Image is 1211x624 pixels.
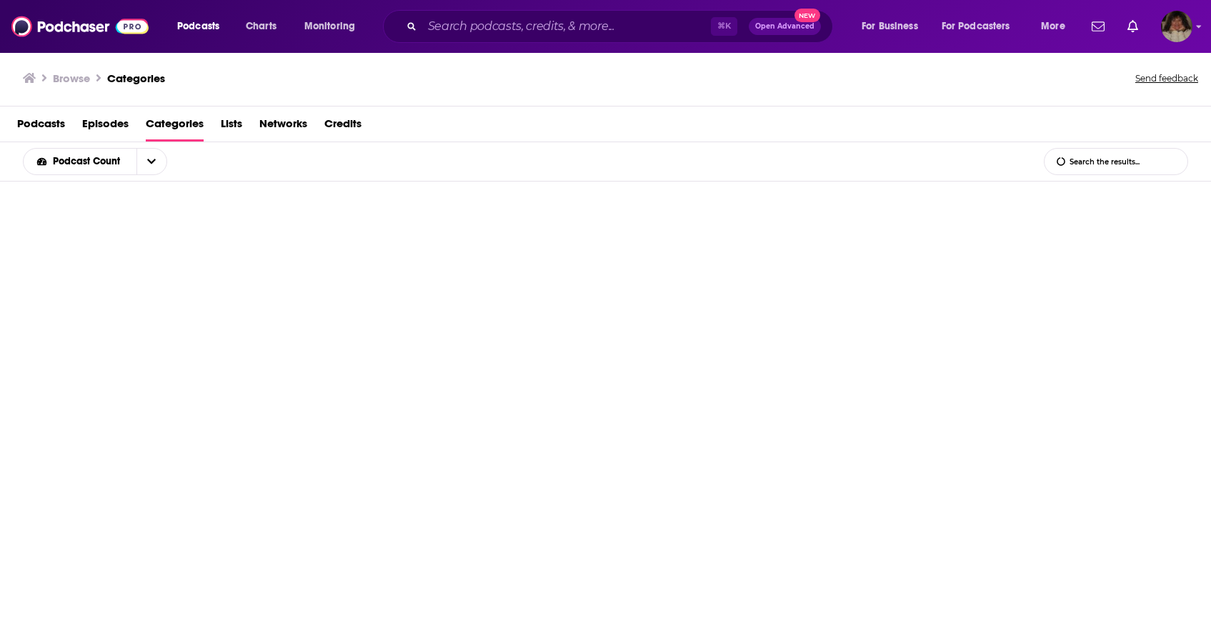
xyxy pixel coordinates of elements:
span: Monitoring [304,16,355,36]
span: Podcasts [177,16,219,36]
button: open menu [167,15,238,38]
button: open menu [932,15,1031,38]
span: Charts [246,16,276,36]
h2: Choose List sort [23,148,189,175]
img: User Profile [1161,11,1192,42]
button: Show profile menu [1161,11,1192,42]
span: Logged in as angelport [1161,11,1192,42]
a: Networks [259,112,307,142]
span: Open Advanced [755,23,814,30]
a: Categories [146,112,204,142]
button: Send feedback [1131,69,1202,89]
input: Search podcasts, credits, & more... [422,15,711,38]
button: open menu [24,157,136,167]
span: ⌘ K [711,17,737,36]
img: Podchaser - Follow, Share and Rate Podcasts [11,13,149,40]
a: Podcasts [17,112,65,142]
a: Categories [107,71,165,85]
button: open menu [852,15,936,38]
h3: Browse [53,71,90,85]
a: Episodes [82,112,129,142]
a: Credits [324,112,362,142]
span: New [794,9,820,22]
span: For Podcasters [942,16,1010,36]
a: Show notifications dropdown [1122,14,1144,39]
div: Search podcasts, credits, & more... [397,10,847,43]
button: Open AdvancedNew [749,18,821,35]
a: Charts [236,15,285,38]
button: open menu [136,149,166,174]
span: For Business [862,16,918,36]
a: Lists [221,112,242,142]
button: open menu [1031,15,1083,38]
span: More [1041,16,1065,36]
a: Show notifications dropdown [1086,14,1110,39]
button: open menu [294,15,374,38]
span: Podcast Count [53,157,125,167]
